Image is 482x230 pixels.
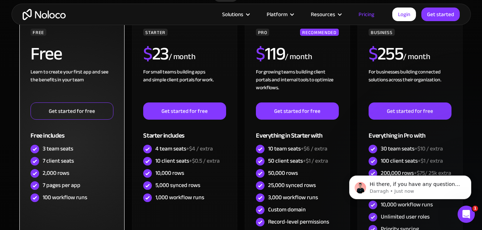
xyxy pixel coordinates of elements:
[155,193,204,201] div: 1,000 workflow runs
[43,145,73,153] div: 3 team seats
[15,134,120,142] div: Explore our Noloco Guides
[285,51,312,63] div: / month
[268,157,328,165] div: 50 client seats
[392,8,416,21] a: Login
[300,29,338,36] div: RECOMMENDED
[155,169,184,177] div: 10,000 rows
[77,11,91,26] img: Profile image for David
[104,11,118,26] img: Profile image for Carlos
[28,182,44,187] span: Home
[31,120,113,143] div: Free includes
[369,37,378,71] span: $
[268,218,329,226] div: Record-level permissions
[258,10,302,19] div: Platform
[31,45,62,63] h2: Free
[369,120,451,143] div: Everything in Pro with
[169,51,196,63] div: / month
[369,29,394,36] div: BUSINESS
[123,11,136,24] div: Close
[268,169,298,177] div: 50,000 rows
[381,157,443,165] div: 100 client seats
[268,206,306,214] div: Custom domain
[338,160,482,211] iframe: Intercom notifications message
[14,14,26,25] img: logo
[256,37,265,71] span: $
[43,169,69,177] div: 2,000 rows
[222,10,243,19] div: Solutions
[143,45,169,63] h2: 23
[15,121,120,129] div: Pricing FAQs
[155,157,220,165] div: 10 client seats
[256,102,338,120] a: Get started for free
[31,29,46,36] div: FREE
[10,145,133,158] a: Watch our Video Tutorials
[256,120,338,143] div: Everything in Starter with
[143,102,226,120] a: Get started for free
[302,10,350,19] div: Resources
[143,120,226,143] div: Starter includes
[381,213,430,221] div: Unlimited user roles
[189,155,220,166] span: +$0.5 / extra
[267,10,287,19] div: Platform
[15,90,120,98] div: Ask a question
[43,193,87,201] div: 100 workflow runs
[31,102,113,120] a: Get started for free
[403,51,430,63] div: / month
[10,131,133,145] a: Explore our Noloco Guides
[143,68,226,102] div: For small teams building apps and simple client portals for work. ‍
[7,84,136,111] div: Ask a questionAI Agent and team can help
[268,193,318,201] div: 3,000 workflow runs
[268,145,327,153] div: 10 team seats
[213,10,258,19] div: Solutions
[72,164,144,193] button: Messages
[256,68,338,102] div: For growing teams building client portals and internal tools to optimize workflows.
[369,68,451,102] div: For businesses building connected solutions across their organization. ‍
[95,182,120,187] span: Messages
[43,157,74,165] div: 7 client seats
[10,118,133,131] a: Pricing FAQs
[23,9,66,20] a: home
[31,68,113,102] div: Learn to create your first app and see the benefits in your team ‍
[14,51,129,63] p: Hi there 👋
[421,8,460,21] a: Get started
[369,102,451,120] a: Get started for free
[350,10,383,19] a: Pricing
[418,155,443,166] span: +$1 / extra
[143,37,152,71] span: $
[472,206,478,211] span: 1
[155,181,200,189] div: 5,000 synced rows
[143,29,167,36] div: STARTER
[155,145,213,153] div: 4 team seats
[15,98,120,105] div: AI Agent and team can help
[15,148,120,155] div: Watch our Video Tutorials
[90,11,105,26] img: Profile image for Pranay
[256,29,269,36] div: PRO
[14,63,129,75] p: How can we help?
[301,143,327,154] span: +$6 / extra
[381,145,443,153] div: 30 team seats
[256,45,285,63] h2: 119
[43,181,80,189] div: 7 pages per app
[311,10,335,19] div: Resources
[303,155,328,166] span: +$1 / extra
[369,45,403,63] h2: 255
[415,143,443,154] span: +$10 / extra
[458,206,475,223] iframe: Intercom live chat
[268,181,316,189] div: 25,000 synced rows
[186,143,213,154] span: +$4 / extra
